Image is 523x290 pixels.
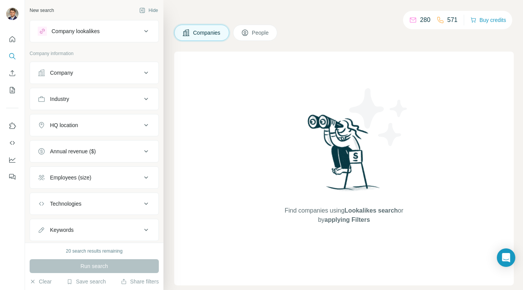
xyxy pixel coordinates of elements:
[30,116,158,134] button: HQ location
[30,278,52,285] button: Clear
[282,206,405,225] span: Find companies using or by
[30,22,158,40] button: Company lookalikes
[30,168,158,187] button: Employees (size)
[50,121,78,129] div: HQ location
[30,194,158,213] button: Technologies
[30,50,159,57] p: Company information
[50,148,96,155] div: Annual revenue ($)
[6,83,18,97] button: My lists
[134,5,163,16] button: Hide
[447,15,458,25] p: 571
[6,49,18,63] button: Search
[6,32,18,46] button: Quick start
[121,278,159,285] button: Share filters
[497,248,515,267] div: Open Intercom Messenger
[30,64,158,82] button: Company
[174,9,514,20] h4: Search
[6,8,18,20] img: Avatar
[30,142,158,161] button: Annual revenue ($)
[30,7,54,14] div: New search
[193,29,221,37] span: Companies
[304,112,384,198] img: Surfe Illustration - Woman searching with binoculars
[6,66,18,80] button: Enrich CSV
[344,82,413,152] img: Surfe Illustration - Stars
[325,216,370,223] span: applying Filters
[50,200,82,208] div: Technologies
[6,153,18,167] button: Dashboard
[50,69,73,77] div: Company
[6,119,18,133] button: Use Surfe on LinkedIn
[52,27,100,35] div: Company lookalikes
[30,221,158,239] button: Keywords
[420,15,430,25] p: 280
[67,278,106,285] button: Save search
[50,174,91,181] div: Employees (size)
[50,95,69,103] div: Industry
[345,207,398,214] span: Lookalikes search
[470,15,506,25] button: Buy credits
[252,29,270,37] span: People
[30,90,158,108] button: Industry
[50,226,73,234] div: Keywords
[6,136,18,150] button: Use Surfe API
[66,248,122,255] div: 20 search results remaining
[6,170,18,184] button: Feedback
